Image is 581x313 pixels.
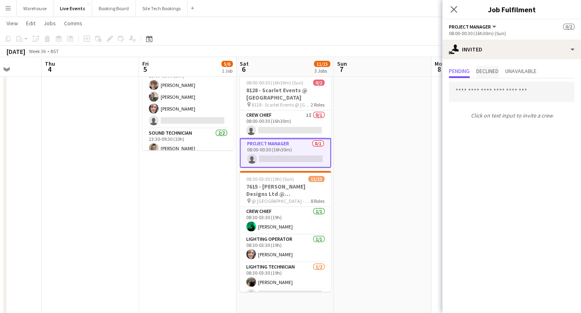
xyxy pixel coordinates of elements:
span: 11/15 [314,61,330,67]
div: 1 Job [222,68,232,74]
span: 8 Roles [311,198,325,204]
app-card-role: Lighting Technician3/415:00-01:00 (10h)[PERSON_NAME][PERSON_NAME][PERSON_NAME] [142,65,234,129]
a: Jobs [40,18,59,29]
span: Edit [26,20,35,27]
span: Sat [240,60,249,67]
div: 3 Jobs [314,68,330,74]
span: 0/2 [313,80,325,86]
span: 7 [336,64,347,74]
span: 8 [433,64,445,74]
span: Project Manager [449,24,491,30]
div: 08:00-00:30 (16h30m) (Sun) [449,30,574,36]
app-card-role: Crew Chief1/108:30-03:30 (19h)[PERSON_NAME] [240,207,331,235]
span: 11/13 [308,176,325,182]
app-card-role: Lighting Operator1/108:30-03:30 (19h)[PERSON_NAME] [240,235,331,262]
app-job-card: Updated08:00-00:30 (16h30m) (Sun)0/28128 - Scarlet Events @ [GEOGRAPHIC_DATA] 8128 - Scarlet Even... [240,68,331,168]
button: Site Tech Bookings [136,0,188,16]
span: 8128 - Scarlet Events @ [GEOGRAPHIC_DATA] [252,102,311,108]
span: 5 [141,64,149,74]
span: 5/6 [221,61,233,67]
span: View [7,20,18,27]
div: BST [51,48,59,54]
div: [DATE] [7,47,25,55]
span: @ [GEOGRAPHIC_DATA] - 7615 [252,198,311,204]
span: 6 [239,64,249,74]
app-card-role: Crew Chief1I0/108:00-00:30 (16h30m) [240,111,331,138]
div: Invited [442,40,581,59]
span: Mon [435,60,445,67]
app-card-role: Lighting Technician1/208:30-03:30 (19h)[PERSON_NAME] [240,262,331,302]
h3: Job Fulfilment [442,4,581,15]
app-card-role: Sound Technician2/223:30-09:30 (10h)[PERSON_NAME] [142,129,234,168]
span: 08:00-00:30 (16h30m) (Sun) [246,80,303,86]
span: Fri [142,60,149,67]
p: Click on text input to invite a crew [442,109,581,122]
a: Comms [61,18,86,29]
a: Edit [23,18,39,29]
span: Declined [476,68,499,74]
button: Project Manager [449,24,497,30]
span: 2 Roles [311,102,325,108]
h3: 7615 - [PERSON_NAME] Designs Ltd @ [GEOGRAPHIC_DATA] [240,183,331,198]
span: 08:30-03:30 (19h) (Sun) [246,176,294,182]
app-job-card: 08:30-03:30 (19h) (Sun)11/137615 - [PERSON_NAME] Designs Ltd @ [GEOGRAPHIC_DATA] @ [GEOGRAPHIC_DA... [240,171,331,292]
button: Live Events [53,0,92,16]
span: Week 36 [27,48,47,54]
button: Booking Board [92,0,136,16]
span: 4 [44,64,55,74]
span: Comms [64,20,82,27]
a: View [3,18,21,29]
app-card-role: Project Manager0/108:00-00:30 (16h30m) [240,138,331,168]
span: Sun [337,60,347,67]
span: Pending [449,68,470,74]
span: 0/2 [563,24,574,30]
span: Unavailable [505,68,537,74]
app-job-card: 15:00-09:30 (18h30m) (Sat)5/67615 - [PERSON_NAME] Designs Ltd @ [GEOGRAPHIC_DATA] @ [GEOGRAPHIC_D... [142,29,234,150]
button: Warehouse [17,0,53,16]
span: Thu [45,60,55,67]
h3: 8128 - Scarlet Events @ [GEOGRAPHIC_DATA] [240,87,331,101]
span: Jobs [44,20,56,27]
